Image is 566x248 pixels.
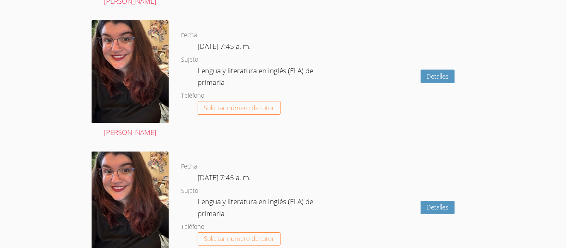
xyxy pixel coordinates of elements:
[198,66,313,87] font: Lengua y literatura en inglés (ELA) de primaria
[92,20,169,123] img: IMG_7509.jpeg
[181,187,198,195] font: Sujeto
[181,223,204,231] font: Teléfono
[198,41,251,51] font: [DATE] 7:45 a. m.
[426,72,448,80] font: Detalles
[198,101,281,115] button: Solicitar número de tutor
[181,91,204,99] font: Teléfono
[181,55,198,63] font: Sujeto
[204,234,274,243] font: Solicitar número de tutor
[204,104,274,112] font: Solicitar número de tutor
[421,201,455,214] a: Detalles
[181,31,197,39] font: Fecha
[426,203,448,211] font: Detalles
[421,70,455,83] a: Detalles
[198,232,281,246] button: Solicitar número de tutor
[104,128,156,137] font: [PERSON_NAME]
[198,173,251,182] font: [DATE] 7:45 a. m.
[198,197,313,218] font: Lengua y literatura en inglés (ELA) de primaria
[181,162,197,170] font: Fecha
[92,20,169,139] a: [PERSON_NAME]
